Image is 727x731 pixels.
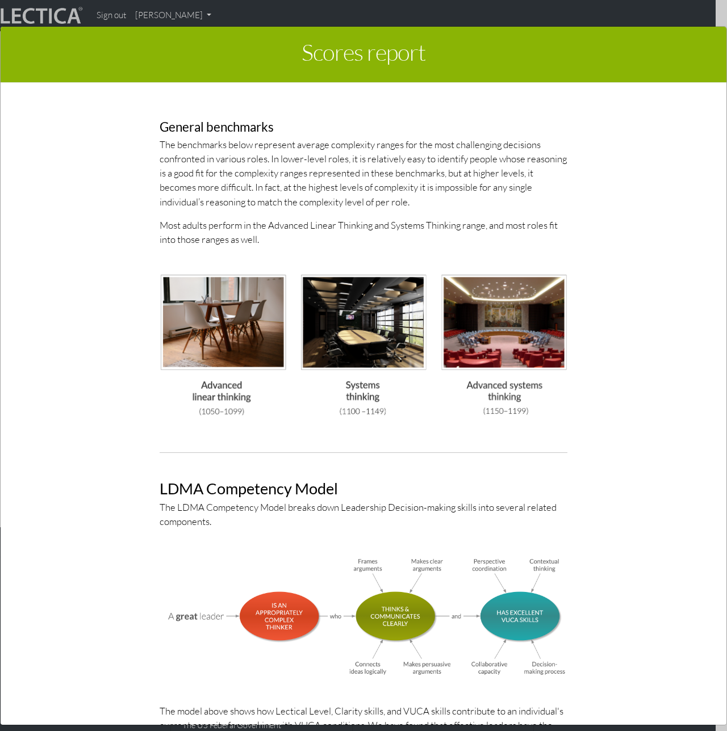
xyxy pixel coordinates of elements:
p: The LDMA Competency Model breaks down Leadership Decision-making skills into several related comp... [160,500,567,528]
img: General benchmarks with three zones—Advanced Linear Thinking, Systems Thinking, and Advanced Syst... [160,274,567,416]
p: Most adults perform in the Advanced Linear Thinking and Systems Thinking range, and most roles fi... [160,218,567,246]
h2: LDMA Competency Model [160,480,567,497]
p: The benchmarks below represent average complexity ranges for the most challenging decisions confr... [160,137,567,209]
h1: Scores report [9,35,718,74]
h3: General benchmarks [160,120,567,135]
img: LDMA competency model showing how Lectical, LDMA, and clarity skills work together. [160,556,567,676]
